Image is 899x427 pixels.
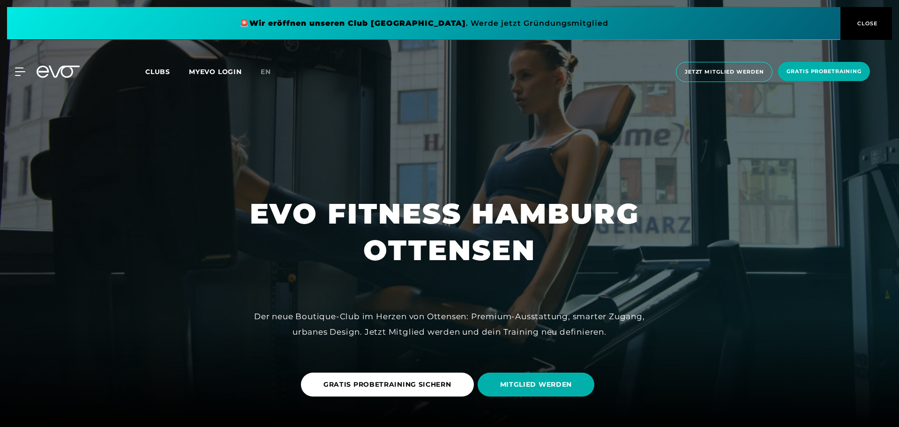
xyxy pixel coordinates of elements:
[775,62,873,82] a: Gratis Probetraining
[145,67,189,76] a: Clubs
[261,67,271,76] span: en
[239,309,660,339] div: Der neue Boutique-Club im Herzen von Ottensen: Premium-Ausstattung, smarter Zugang, urbanes Desig...
[685,68,764,76] span: Jetzt Mitglied werden
[323,380,451,390] span: GRATIS PROBETRAINING SICHERN
[250,195,649,269] h1: EVO FITNESS HAMBURG OTTENSEN
[478,366,599,404] a: MITGLIED WERDEN
[261,67,282,77] a: en
[189,67,242,76] a: MYEVO LOGIN
[301,366,478,404] a: GRATIS PROBETRAINING SICHERN
[855,19,878,28] span: CLOSE
[673,62,775,82] a: Jetzt Mitglied werden
[787,67,862,75] span: Gratis Probetraining
[145,67,170,76] span: Clubs
[840,7,892,40] button: CLOSE
[500,380,572,390] span: MITGLIED WERDEN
